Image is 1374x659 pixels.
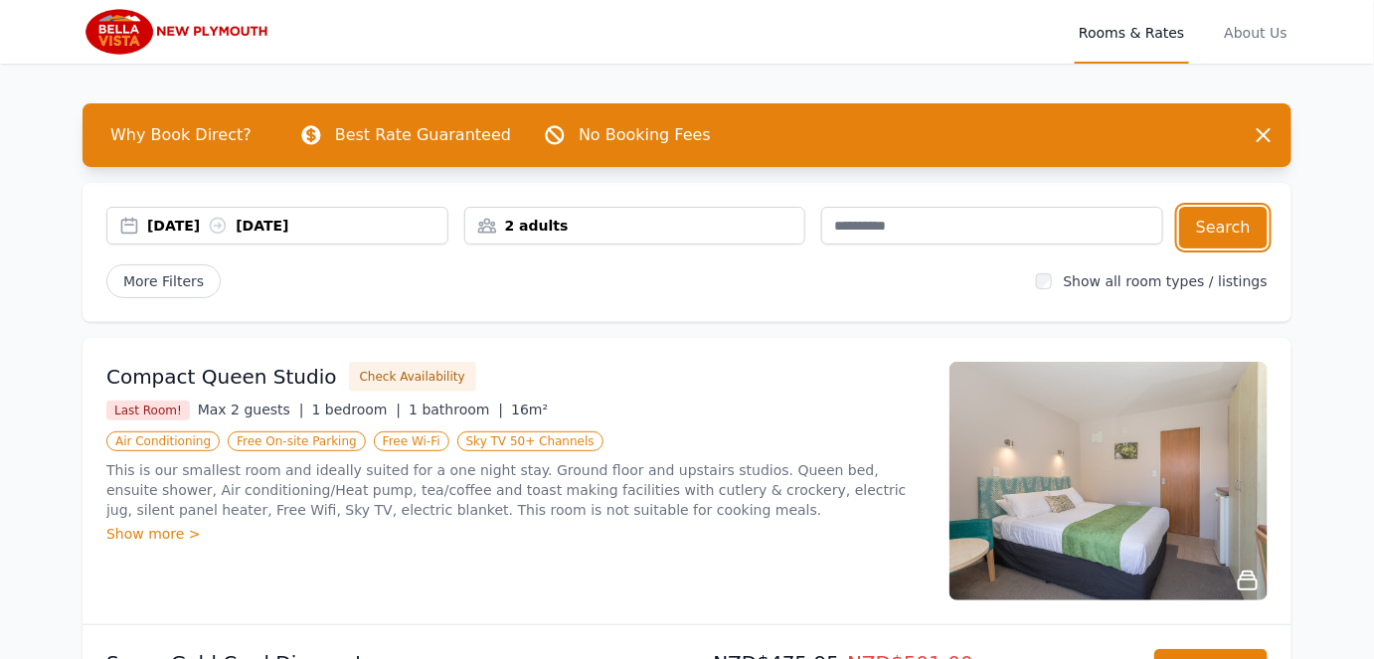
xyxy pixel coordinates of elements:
div: Show more > [106,524,926,544]
span: Max 2 guests | [198,402,304,417]
button: Check Availability [349,362,476,392]
span: 1 bathroom | [409,402,503,417]
span: Why Book Direct? [94,115,267,155]
label: Show all room types / listings [1064,273,1268,289]
span: More Filters [106,264,221,298]
p: No Booking Fees [579,123,711,147]
span: Sky TV 50+ Channels [457,431,603,451]
span: Last Room! [106,401,190,420]
span: Free On-site Parking [228,431,366,451]
span: Air Conditioning [106,431,220,451]
img: Bella Vista New Plymouth [83,8,274,56]
h3: Compact Queen Studio [106,363,337,391]
span: 1 bedroom | [312,402,402,417]
div: 2 adults [465,216,805,236]
button: Search [1179,207,1268,248]
span: Free Wi-Fi [374,431,449,451]
p: This is our smallest room and ideally suited for a one night stay. Ground floor and upstairs stud... [106,460,926,520]
span: 16m² [511,402,548,417]
p: Best Rate Guaranteed [335,123,511,147]
div: [DATE] [DATE] [147,216,447,236]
